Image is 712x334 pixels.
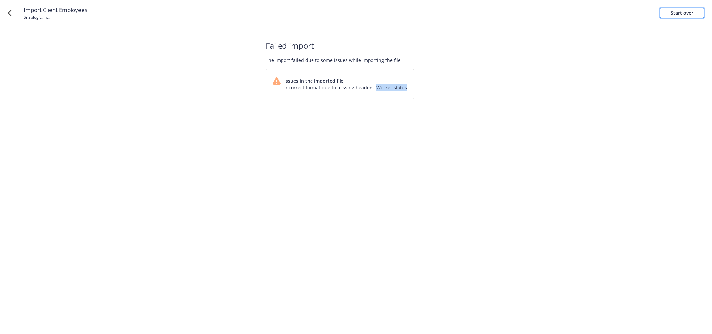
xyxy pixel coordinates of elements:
div: Start over [671,8,693,18]
a: Start over [660,8,704,18]
span: Import Client Employees [24,6,87,14]
span: Snaplogic, Inc. [24,15,50,20]
span: Incorrect format due to missing headers: Worker status [284,84,407,91]
span: The import failed due to some issues while importing the file. [266,57,447,64]
span: Issues in the imported file [284,77,407,84]
span: Failed import [266,40,447,51]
